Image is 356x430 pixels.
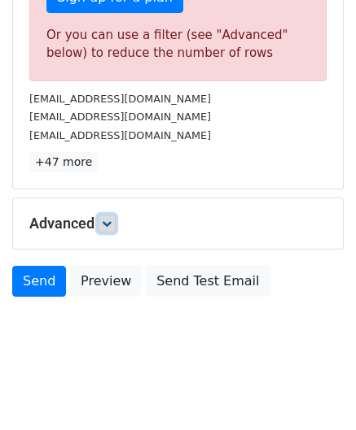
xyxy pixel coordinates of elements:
a: Send Test Email [146,266,270,297]
a: Send [12,266,66,297]
small: [EMAIL_ADDRESS][DOMAIN_NAME] [29,129,211,141]
div: Or you can use a filter (see "Advanced" below) to reduce the number of rows [46,26,310,63]
small: [EMAIL_ADDRESS][DOMAIN_NAME] [29,93,211,105]
small: [EMAIL_ADDRESS][DOMAIN_NAME] [29,111,211,123]
h5: Advanced [29,215,327,232]
a: +47 more [29,152,98,172]
a: Preview [70,266,142,297]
